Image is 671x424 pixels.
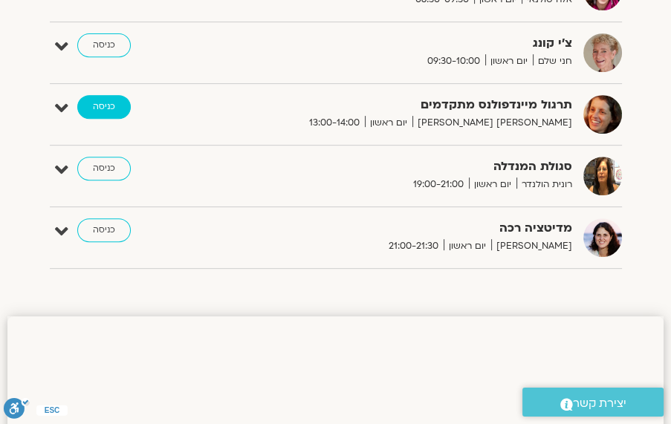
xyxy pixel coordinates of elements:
[573,394,626,414] span: יצירת קשר
[77,157,131,180] a: כניסה
[516,177,572,192] span: רונית הולנדר
[77,218,131,242] a: כניסה
[412,115,572,131] span: [PERSON_NAME] [PERSON_NAME]
[408,177,469,192] span: 19:00-21:00
[485,53,533,69] span: יום ראשון
[77,33,131,57] a: כניסה
[533,53,572,69] span: חני שלם
[77,95,131,119] a: כניסה
[383,238,444,254] span: 21:00-21:30
[422,53,485,69] span: 09:30-10:00
[304,115,365,131] span: 13:00-14:00
[491,238,572,254] span: [PERSON_NAME]
[253,95,572,115] strong: תרגול מיינדפולנס מתקדמים
[469,177,516,192] span: יום ראשון
[365,115,412,131] span: יום ראשון
[444,238,491,254] span: יום ראשון
[522,388,664,417] a: יצירת קשר
[253,33,572,53] strong: צ'י קונג
[253,218,572,238] strong: מדיטציה רכה
[253,157,572,177] strong: סגולת המנדלה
